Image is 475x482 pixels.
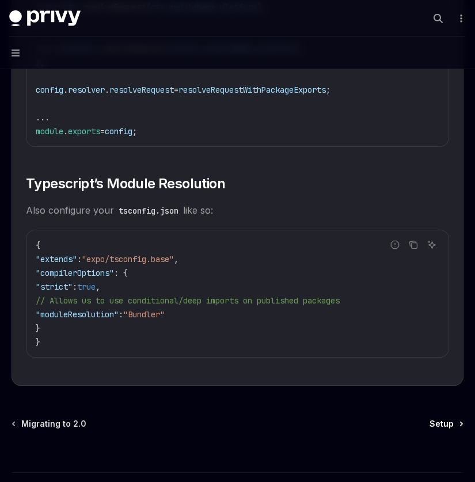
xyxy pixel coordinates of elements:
span: config [105,126,132,136]
span: . [105,85,109,95]
span: Typescript’s Module Resolution [26,174,225,193]
button: Open search [429,9,447,28]
span: , [96,282,100,292]
a: Setup [430,418,462,430]
code: tsconfig.json [114,204,183,217]
button: Copy the contents from the code block [406,237,421,252]
a: Migrating to 2.0 [13,418,86,430]
span: true [77,282,96,292]
span: exports [68,126,100,136]
span: "compilerOptions" [36,268,114,278]
span: ; [326,85,330,95]
span: config [36,85,63,95]
span: { [36,240,40,251]
span: : [119,309,123,320]
span: Also configure your like so: [26,202,449,218]
span: module [36,126,63,136]
span: resolver [68,85,105,95]
span: : { [114,268,128,278]
span: : [73,282,77,292]
span: ... [36,112,50,123]
span: . [63,85,68,95]
span: // Allows us to use conditional/deep imports on published packages [36,295,340,306]
span: "extends" [36,254,77,264]
span: "expo/tsconfig.base" [82,254,174,264]
span: resolveRequest [109,85,174,95]
span: resolveRequestWithPackageExports [178,85,326,95]
span: Setup [430,418,454,430]
span: : [77,254,82,264]
span: = [174,85,178,95]
button: Report incorrect code [387,237,402,252]
img: dark logo [9,10,81,26]
span: . [63,126,68,136]
span: "Bundler" [123,309,165,320]
span: ; [132,126,137,136]
span: } [36,323,40,333]
span: Migrating to 2.0 [21,418,86,430]
span: "strict" [36,282,73,292]
span: = [100,126,105,136]
span: } [36,337,40,347]
span: , [174,254,178,264]
button: More actions [454,10,466,26]
button: Ask AI [424,237,439,252]
span: "moduleResolution" [36,309,119,320]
